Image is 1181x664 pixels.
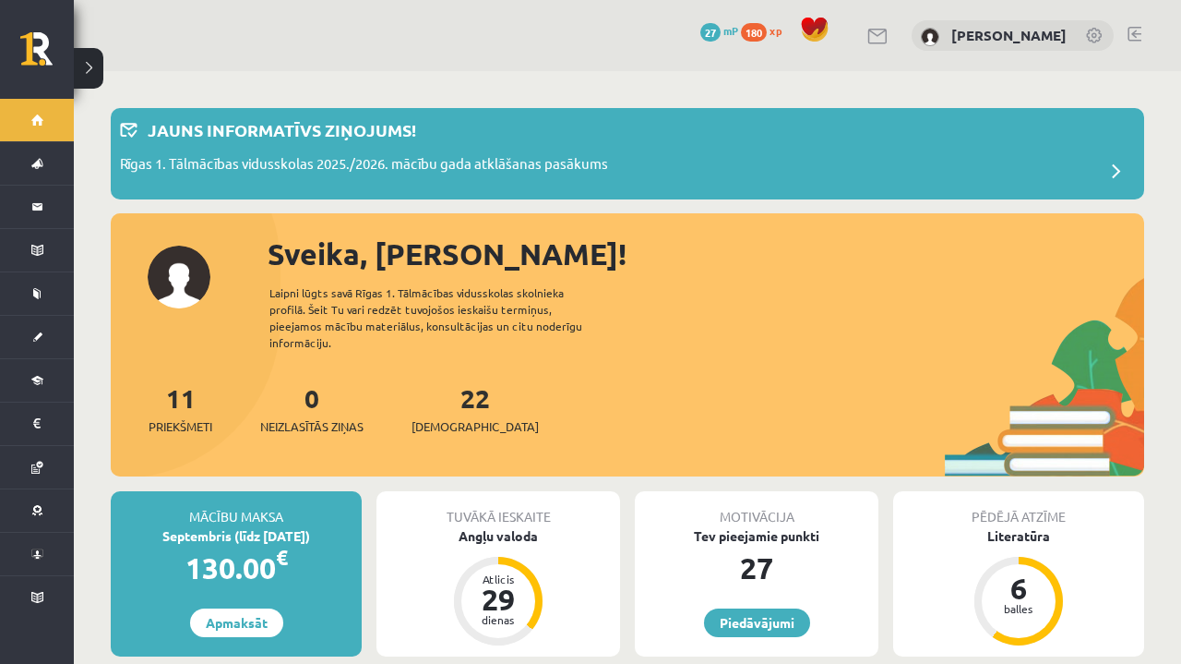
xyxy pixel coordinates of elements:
a: Literatūra 6 balles [893,526,1144,648]
div: Angļu valoda [376,526,620,546]
div: Atlicis [471,573,526,585]
span: xp [769,23,781,38]
span: Neizlasītās ziņas [260,417,364,436]
div: Septembris (līdz [DATE]) [111,526,362,546]
a: Jauns informatīvs ziņojums! Rīgas 1. Tālmācības vidusskolas 2025./2026. mācību gada atklāšanas pa... [120,117,1135,190]
div: 130.00 [111,546,362,590]
div: dienas [471,614,526,625]
div: 6 [991,573,1046,603]
div: Tuvākā ieskaite [376,491,620,526]
a: 22[DEMOGRAPHIC_DATA] [412,381,539,436]
div: Literatūra [893,526,1144,546]
div: Sveika, [PERSON_NAME]! [268,232,1144,276]
span: 180 [741,23,767,42]
div: Mācību maksa [111,491,362,526]
img: Betija Mačjuka [921,28,939,46]
span: 27 [700,23,721,42]
a: 180 xp [741,23,791,38]
p: Jauns informatīvs ziņojums! [148,117,416,142]
span: Priekšmeti [149,417,212,436]
a: [PERSON_NAME] [951,26,1067,44]
div: balles [991,603,1046,614]
a: Piedāvājumi [704,609,810,637]
div: Tev pieejamie punkti [635,526,878,546]
span: € [276,544,288,571]
span: mP [723,23,738,38]
a: Angļu valoda Atlicis 29 dienas [376,526,620,648]
a: 11Priekšmeti [149,381,212,436]
div: 27 [635,546,878,590]
div: Motivācija [635,491,878,526]
a: 0Neizlasītās ziņas [260,381,364,436]
a: 27 mP [700,23,738,38]
div: Pēdējā atzīme [893,491,1144,526]
div: Laipni lūgts savā Rīgas 1. Tālmācības vidusskolas skolnieka profilā. Šeit Tu vari redzēt tuvojošo... [269,284,614,351]
div: 29 [471,585,526,614]
p: Rīgas 1. Tālmācības vidusskolas 2025./2026. mācību gada atklāšanas pasākums [120,153,608,179]
span: [DEMOGRAPHIC_DATA] [412,417,539,436]
a: Apmaksāt [190,609,283,637]
a: Rīgas 1. Tālmācības vidusskola [20,32,74,78]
